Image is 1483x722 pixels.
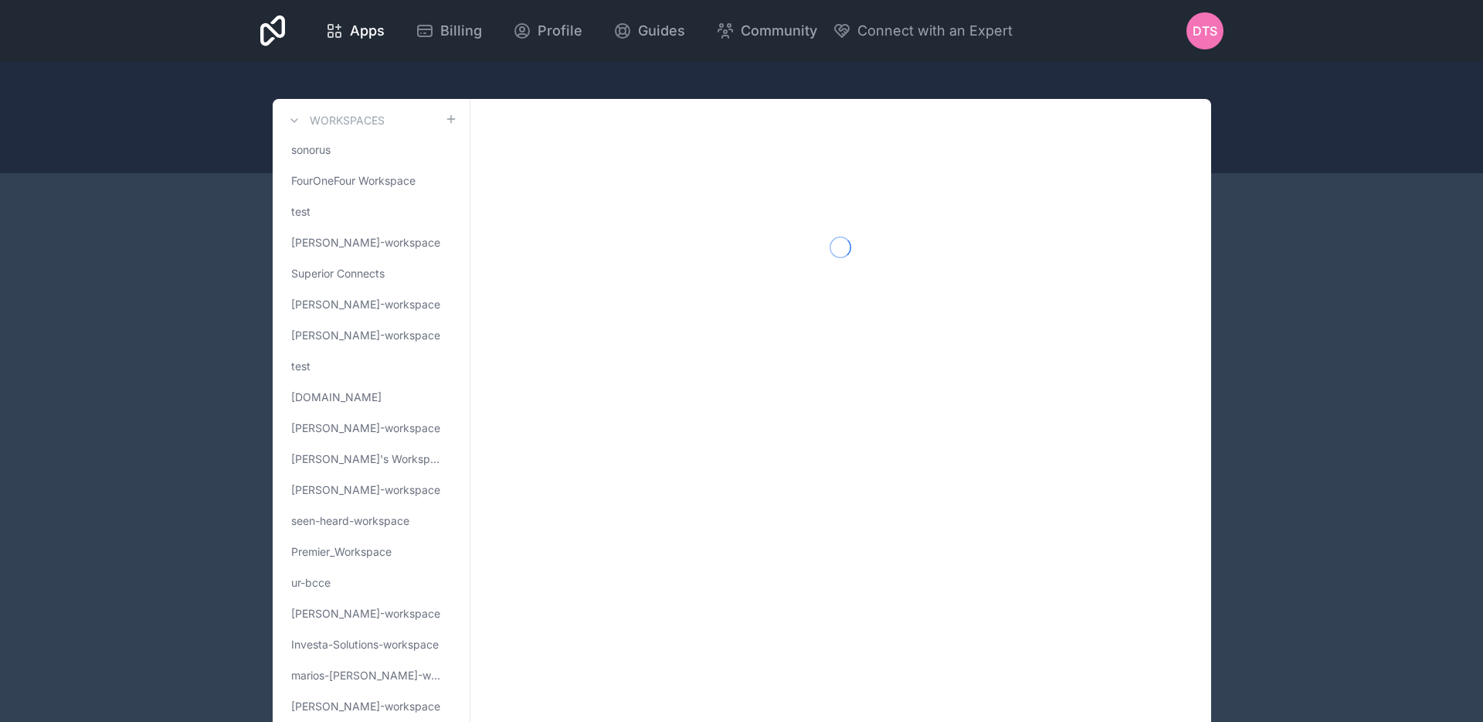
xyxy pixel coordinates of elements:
a: Workspaces [285,111,385,130]
h3: Workspaces [310,113,385,128]
span: [DOMAIN_NAME] [291,390,382,405]
span: [PERSON_NAME]-workspace [291,482,440,498]
a: Guides [601,14,697,48]
span: ur-bcce [291,575,331,591]
span: FourOneFour Workspace [291,173,416,189]
a: [DOMAIN_NAME] [285,383,457,411]
span: [PERSON_NAME]'s Workspace [291,451,445,467]
a: [PERSON_NAME]-workspace [285,600,457,628]
span: Superior Connects [291,266,385,281]
span: test [291,359,311,374]
a: Community [704,14,830,48]
a: Premier_Workspace [285,538,457,566]
a: [PERSON_NAME]-workspace [285,291,457,318]
a: [PERSON_NAME]-workspace [285,476,457,504]
a: test [285,352,457,380]
button: Connect with an Expert [833,20,1013,42]
span: Premier_Workspace [291,544,392,560]
a: FourOneFour Workspace [285,167,457,195]
span: Profile [538,20,582,42]
span: Guides [638,20,685,42]
span: marios-[PERSON_NAME]-workspace [291,668,445,683]
a: Investa-Solutions-workspace [285,631,457,659]
a: test [285,198,457,226]
span: DTS [1193,22,1217,40]
span: Connect with an Expert [857,20,1013,42]
span: Apps [350,20,385,42]
span: Billing [440,20,482,42]
a: [PERSON_NAME]'s Workspace [285,445,457,473]
span: test [291,204,311,220]
a: [PERSON_NAME]-workspace [285,414,457,442]
a: Billing [403,14,494,48]
a: sonorus [285,136,457,164]
a: ur-bcce [285,569,457,597]
span: [PERSON_NAME]-workspace [291,421,440,436]
a: [PERSON_NAME]-workspace [285,229,457,257]
a: Apps [313,14,397,48]
a: Superior Connects [285,260,457,288]
span: [PERSON_NAME]-workspace [291,328,440,343]
span: seen-heard-workspace [291,513,409,529]
a: seen-heard-workspace [285,507,457,535]
span: Community [741,20,817,42]
span: [PERSON_NAME]-workspace [291,297,440,312]
span: Investa-Solutions-workspace [291,637,439,652]
a: Profile [501,14,595,48]
span: [PERSON_NAME]-workspace [291,606,440,622]
a: marios-[PERSON_NAME]-workspace [285,662,457,690]
a: [PERSON_NAME]-workspace [285,693,457,720]
a: [PERSON_NAME]-workspace [285,322,457,349]
span: sonorus [291,142,331,158]
span: [PERSON_NAME]-workspace [291,699,440,714]
span: [PERSON_NAME]-workspace [291,235,440,250]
